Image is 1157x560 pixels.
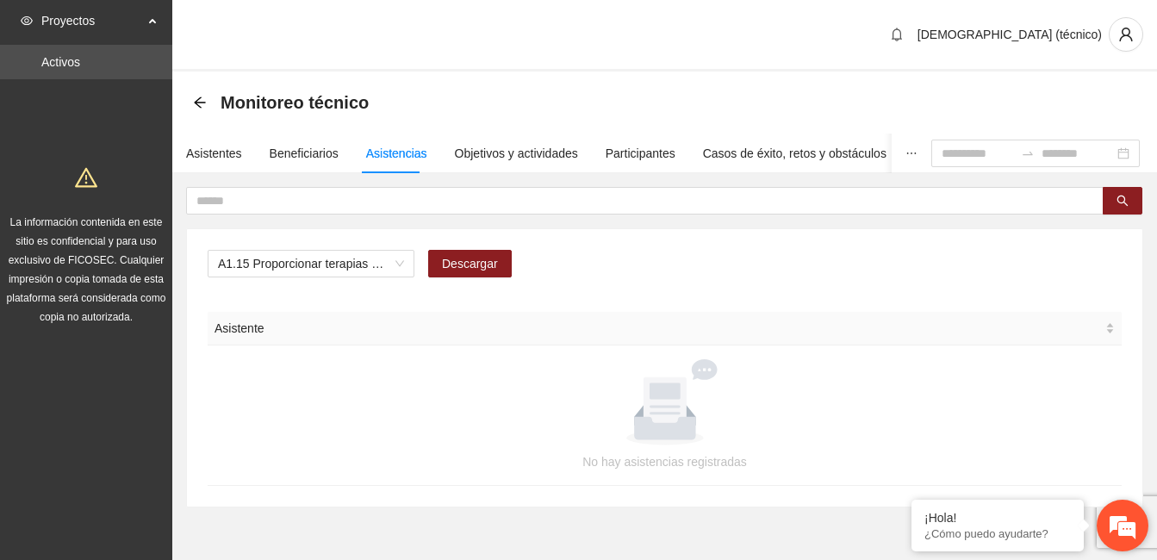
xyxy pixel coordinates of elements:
div: Chatee con nosotros ahora [90,88,289,110]
div: Casos de éxito, retos y obstáculos [703,144,886,163]
span: warning [75,166,97,189]
div: Back [193,96,207,110]
span: [DEMOGRAPHIC_DATA] (técnico) [918,28,1102,41]
div: Beneficiarios [270,144,339,163]
button: search [1103,187,1142,215]
span: to [1021,146,1035,160]
textarea: Escriba su mensaje y pulse “Intro” [9,376,328,436]
button: bell [883,21,911,48]
button: ellipsis [892,134,931,173]
th: Asistente [208,312,1122,345]
div: No hay asistencias registradas [228,452,1101,471]
span: swap-right [1021,146,1035,160]
span: Monitoreo técnico [221,89,369,116]
span: Asistente [215,319,1102,338]
span: A1.15 Proporcionar terapias cognitivo-conductuales de seguimiento a adolescentes y jóvenes con co... [218,251,404,277]
p: ¿Cómo puedo ayudarte? [924,527,1071,540]
span: ellipsis [905,147,918,159]
div: Participantes [606,144,675,163]
span: bell [884,28,910,41]
span: search [1117,195,1129,208]
div: ¡Hola! [924,511,1071,525]
span: arrow-left [193,96,207,109]
span: Estamos en línea. [100,183,238,357]
button: Descargar [428,250,512,277]
div: Asistentes [186,144,242,163]
span: eye [21,15,33,27]
div: Objetivos y actividades [455,144,578,163]
span: user [1110,27,1142,42]
span: La información contenida en este sitio es confidencial y para uso exclusivo de FICOSEC. Cualquier... [7,216,166,323]
span: Descargar [442,254,498,273]
span: Proyectos [41,3,143,38]
div: Minimizar ventana de chat en vivo [283,9,324,50]
button: user [1109,17,1143,52]
a: Activos [41,55,80,69]
div: Asistencias [366,144,427,163]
